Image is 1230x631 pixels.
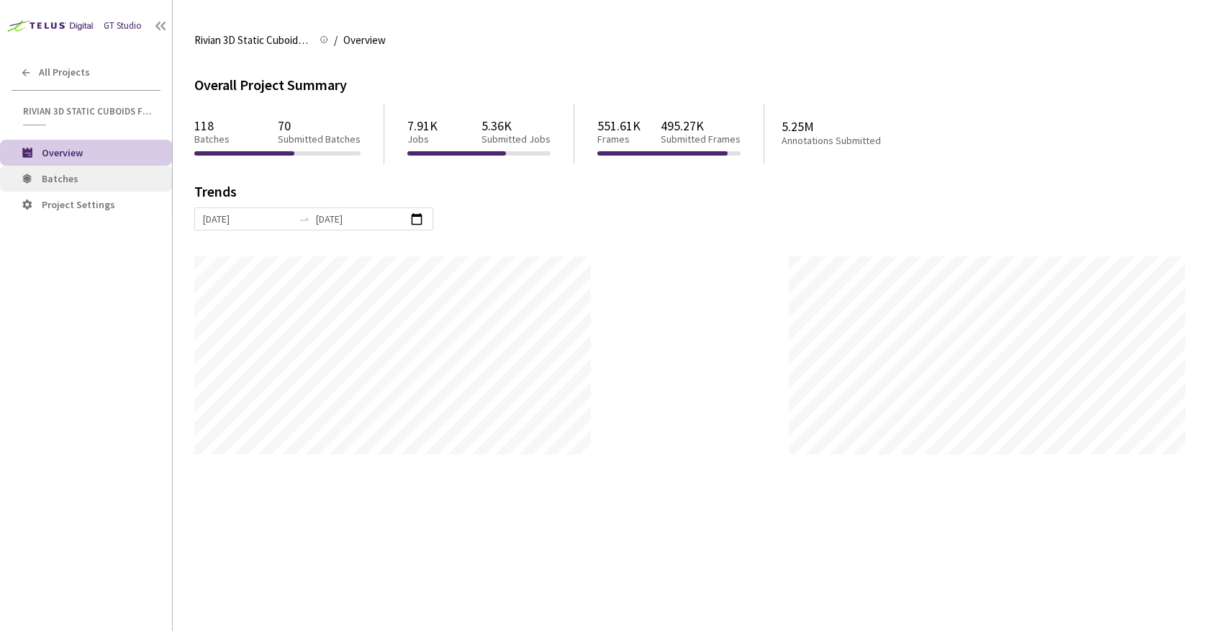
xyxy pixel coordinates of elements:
[481,118,551,133] p: 5.36K
[194,118,230,133] p: 118
[299,213,310,225] span: swap-right
[194,75,1208,96] div: Overall Project Summary
[299,213,310,225] span: to
[597,133,641,146] p: Frames
[407,118,438,133] p: 7.91K
[42,146,83,159] span: Overview
[104,19,142,33] div: GT Studio
[39,66,90,79] span: All Projects
[661,118,741,133] p: 495.27K
[334,32,338,49] li: /
[42,172,78,185] span: Batches
[194,133,230,146] p: Batches
[597,118,641,133] p: 551.61K
[194,32,311,49] span: Rivian 3D Static Cuboids fixed[2024-25]
[661,133,741,146] p: Submitted Frames
[23,105,152,117] span: Rivian 3D Static Cuboids fixed[2024-25]
[782,135,937,147] p: Annotations Submitted
[203,211,293,227] input: Start date
[316,211,406,227] input: End date
[278,118,361,133] p: 70
[481,133,551,146] p: Submitted Jobs
[278,133,361,146] p: Submitted Batches
[407,133,438,146] p: Jobs
[194,184,1188,207] div: Trends
[42,198,115,211] span: Project Settings
[782,119,937,134] p: 5.25M
[343,32,386,49] span: Overview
